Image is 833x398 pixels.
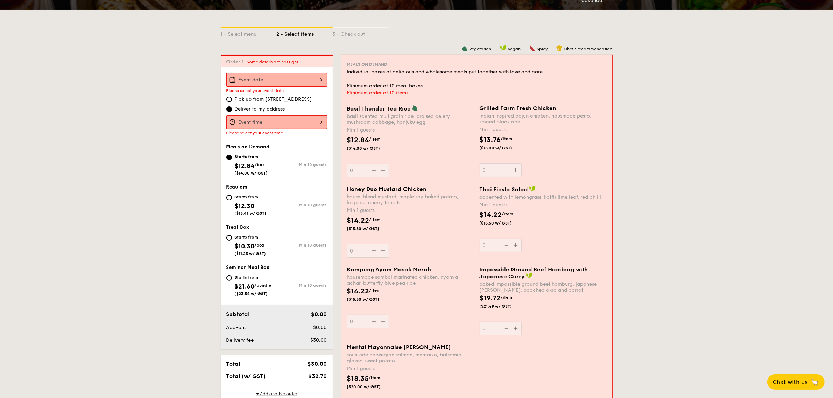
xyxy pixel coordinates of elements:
[500,45,507,51] img: icon-vegan.f8ff3823.svg
[480,186,528,193] span: Thai Fiesta Salad
[347,344,451,350] span: Mentai Mayonnaise [PERSON_NAME]
[255,243,265,248] span: /box
[526,273,533,279] img: icon-vegan.f8ff3823.svg
[308,361,327,367] span: $30.00
[469,47,491,51] span: Vegetarian
[347,90,607,97] div: Minimum order of 10 items.
[226,195,232,200] input: Starts from$12.30($13.41 w/ GST)Min 10 guests
[480,194,607,200] div: accented with lemongrass, kaffir lime leaf, red chilli
[347,352,474,364] div: sous vide norwegian salmon, mentaiko, balsamic glazed sweet potato
[347,113,474,125] div: basil scented multigrain rice, braised celery mushroom cabbage, hanjuku egg
[529,186,536,192] img: icon-vegan.f8ff3823.svg
[235,171,268,176] span: ($14.00 w/ GST)
[556,45,563,51] img: icon-chef-hat.a58ddaea.svg
[226,264,270,270] span: Seminar Meal Box
[226,155,232,160] input: Starts from$12.84/box($14.00 w/ GST)Min 10 guests
[235,283,255,290] span: $21.60
[235,202,255,210] span: $12.30
[277,283,327,288] div: Min 10 guests
[226,391,327,397] div: + Add another order
[247,59,298,64] span: Some details are not right
[508,47,521,51] span: Vegan
[347,266,431,273] span: Kampung Ayam Masak Merah
[480,145,527,151] span: ($15.00 w/ GST)
[226,224,249,230] span: Treat Box
[347,136,369,144] span: $12.84
[277,243,327,248] div: Min 10 guests
[226,361,241,367] span: Total
[369,288,381,293] span: /item
[226,373,266,379] span: Total (w/ GST)
[226,235,232,241] input: Starts from$10.30/box($11.23 w/ GST)Min 10 guests
[226,97,232,102] input: Pick up from [STREET_ADDRESS]
[347,69,607,90] div: Individual boxes of delicious and wholesome meals put together with love and care. Minimum order ...
[347,194,474,206] div: house-blend mustard, maple soy baked potato, linguine, cherry tomato
[235,162,255,170] span: $12.84
[333,28,389,38] div: 3 - Check out
[221,28,277,38] div: 1 - Select menu
[235,242,255,250] span: $10.30
[235,291,268,296] span: ($23.54 w/ GST)
[480,201,607,208] div: Min 1 guests
[277,162,327,167] div: Min 10 guests
[347,226,395,232] span: ($15.50 w/ GST)
[235,234,266,240] div: Starts from
[226,88,327,93] div: Please select your event date
[537,47,548,51] span: Spicy
[501,136,513,141] span: /item
[480,211,502,219] span: $14.22
[255,283,271,288] span: /bundle
[235,154,268,159] div: Starts from
[773,379,808,385] span: Chat with us
[277,202,327,207] div: Min 10 guests
[226,130,283,135] span: Please select your event time
[255,162,265,167] span: /box
[311,311,327,318] span: $0.00
[480,113,607,125] div: indian inspired cajun chicken, housmade pesto, spiced black rice
[502,212,514,216] span: /item
[313,325,327,331] span: $0.00
[235,251,266,256] span: ($11.23 w/ GST)
[480,294,501,303] span: $19.72
[226,184,248,190] span: Regulars
[347,297,395,302] span: ($15.50 w/ GST)
[369,217,381,222] span: /item
[480,220,527,226] span: ($15.50 w/ GST)
[226,325,247,331] span: Add-ons
[277,28,333,38] div: 2 - Select items
[226,337,254,343] span: Delivery fee
[347,207,474,214] div: Min 1 guests
[235,96,312,103] span: Pick up from [STREET_ADDRESS]
[501,295,513,300] span: /item
[480,126,607,133] div: Min 1 guests
[767,374,825,390] button: Chat with us🦙
[347,375,369,383] span: $18.35
[347,62,388,67] span: Meals on Demand
[226,275,232,281] input: Starts from$21.60/bundle($23.54 w/ GST)Min 10 guests
[308,373,327,379] span: $32.70
[226,115,327,129] input: Event time
[369,375,381,380] span: /item
[480,266,588,280] span: Impossible Ground Beef Hamburg with Japanese Curry
[564,47,613,51] span: Chef's recommendation
[226,73,327,87] input: Event date
[347,216,369,225] span: $14.22
[235,194,267,200] div: Starts from
[480,136,501,144] span: $13.76
[480,304,527,309] span: ($21.49 w/ GST)
[226,311,250,318] span: Subtotal
[347,127,474,134] div: Min 1 guests
[347,274,474,286] div: housemade sambal marinated chicken, nyonya achar, butterfly blue pea rice
[480,105,557,112] span: Grilled Farm Fresh Chicken
[310,337,327,343] span: $30.00
[235,275,271,280] div: Starts from
[347,105,411,112] span: Basil Thunder Tea Rice
[347,365,474,372] div: Min 1 guests
[347,145,395,151] span: ($14.00 w/ GST)
[369,137,381,142] span: /item
[347,287,369,296] span: $14.22
[347,186,427,192] span: Honey Duo Mustard Chicken
[811,378,819,386] span: 🦙
[347,384,395,390] span: ($20.00 w/ GST)
[529,45,536,51] img: icon-spicy.37a8142b.svg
